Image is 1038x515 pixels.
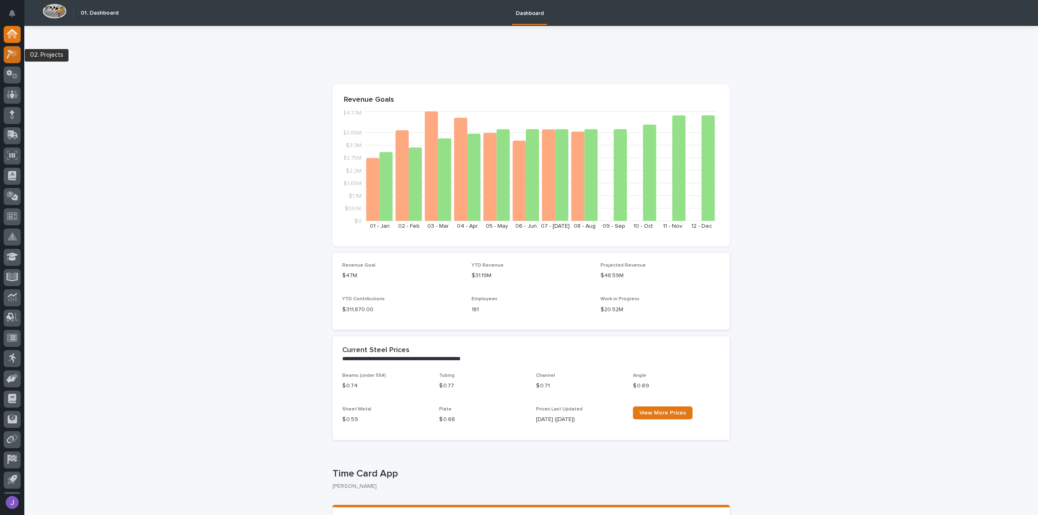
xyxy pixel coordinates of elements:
text: 06 - Jun [515,223,537,229]
tspan: $3.85M [343,130,362,136]
text: 09 - Sep [603,223,625,229]
h2: Current Steel Prices [342,346,410,355]
tspan: $4.77M [343,110,362,116]
tspan: $550K [345,205,362,211]
p: $ 0.71 [536,382,623,390]
p: $ 311,870.00 [342,306,462,314]
tspan: $1.65M [343,180,362,186]
span: Work in Progress [600,297,639,301]
text: 10 - Oct [633,223,653,229]
button: users-avatar [4,494,21,511]
tspan: $0 [354,218,362,224]
span: Plate [439,407,452,412]
tspan: $2.2M [346,168,362,173]
p: Revenue Goals [344,96,718,105]
span: Sheet Metal [342,407,371,412]
span: Channel [536,373,555,378]
text: 12 - Dec [691,223,712,229]
text: 07 - [DATE] [541,223,570,229]
p: $31.19M [472,271,591,280]
text: 03 - Mar [427,223,449,229]
p: $ 0.77 [439,382,526,390]
p: [PERSON_NAME] [332,483,723,490]
p: $ 0.74 [342,382,429,390]
span: Projected Revenue [600,263,646,268]
text: 05 - May [486,223,508,229]
text: 08 - Aug [574,223,596,229]
p: $ 0.69 [633,382,720,390]
span: Revenue Goal [342,263,375,268]
p: [DATE] ([DATE]) [536,415,623,424]
a: View More Prices [633,406,693,419]
p: Time Card App [332,468,727,480]
img: Workspace Logo [43,4,66,19]
span: Tubing [439,373,455,378]
text: 02 - Feb [398,223,420,229]
p: 181 [472,306,591,314]
p: $ 0.68 [439,415,526,424]
span: Beams (under 55#) [342,373,386,378]
span: YTD Contributions [342,297,385,301]
tspan: $3.3M [346,143,362,148]
text: 11 - Nov [663,223,682,229]
span: Employees [472,297,498,301]
text: 01 - Jan [370,223,390,229]
button: Notifications [4,5,21,22]
p: $ 0.59 [342,415,429,424]
h2: 01. Dashboard [81,10,118,17]
p: $47M [342,271,462,280]
span: Angle [633,373,646,378]
span: Prices Last Updated [536,407,583,412]
span: View More Prices [639,410,686,416]
tspan: $2.75M [343,155,362,161]
span: YTD Revenue [472,263,504,268]
p: $48.59M [600,271,720,280]
div: Notifications [10,10,21,23]
tspan: $1.1M [349,193,362,199]
text: 04 - Apr [457,223,478,229]
p: $20.52M [600,306,720,314]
